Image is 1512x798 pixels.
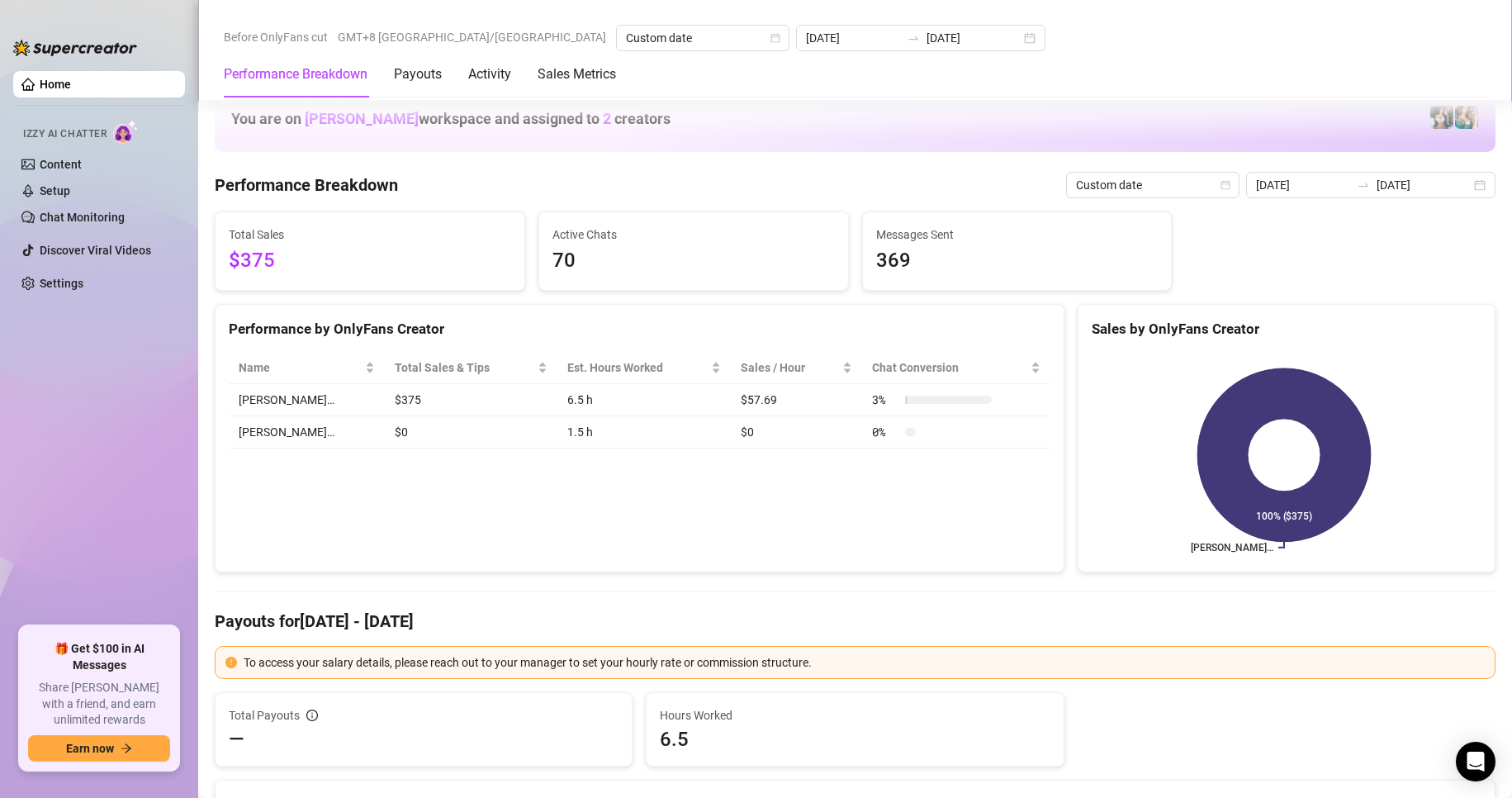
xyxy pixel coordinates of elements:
span: Name [239,359,362,377]
img: AI Chatter [113,120,139,144]
div: Activity [468,64,511,84]
span: to [907,31,920,45]
span: 369 [876,245,1159,277]
div: Performance by OnlyFans Creator [229,318,1050,340]
td: $0 [731,416,862,449]
span: info-circle [306,710,318,721]
th: Sales / Hour [731,352,862,384]
input: Start date [1256,176,1350,194]
th: Chat Conversion [862,352,1050,384]
span: Hours Worked [660,706,1050,724]
span: Total Payouts [229,706,300,724]
a: Settings [40,277,83,290]
span: swap-right [1357,178,1370,192]
input: Start date [806,29,900,47]
input: End date [1377,176,1471,194]
text: [PERSON_NAME]… [1191,542,1273,553]
div: Sales Metrics [538,64,616,84]
a: Content [40,158,82,171]
button: Earn nowarrow-right [28,735,170,762]
div: Est. Hours Worked [567,359,708,377]
a: Chat Monitoring [40,211,125,224]
h1: You are on workspace and assigned to creators [231,110,671,128]
span: Total Sales & Tips [395,359,534,377]
img: Katy [1430,106,1453,129]
h4: Payouts for [DATE] - [DATE] [215,610,1495,633]
span: Active Chats [552,226,835,244]
td: $0 [385,416,557,449]
td: 6.5 h [557,384,731,416]
h4: Performance Breakdown [215,173,398,197]
span: [PERSON_NAME] [305,110,419,127]
span: 3 % [872,391,898,409]
span: Custom date [1076,173,1230,197]
td: $375 [385,384,557,416]
span: Earn now [66,742,114,755]
span: Custom date [626,26,780,50]
span: Share [PERSON_NAME] with a friend, and earn unlimited rewards [28,680,170,729]
span: Sales / Hour [741,359,839,377]
span: calendar [1221,180,1230,190]
span: 6.5 [660,726,1050,753]
span: exclamation-circle [225,657,237,668]
span: to [1357,178,1370,192]
td: [PERSON_NAME]… [229,384,385,416]
span: — [229,726,244,753]
span: $375 [229,245,511,277]
div: Payouts [394,64,442,84]
td: [PERSON_NAME]… [229,416,385,449]
span: 2 [603,110,611,127]
span: Izzy AI Chatter [23,126,107,142]
span: Before OnlyFans cut [224,25,328,50]
div: Sales by OnlyFans Creator [1092,318,1481,340]
th: Total Sales & Tips [385,352,557,384]
span: Chat Conversion [872,359,1027,377]
span: 🎁 Get $100 in AI Messages [28,641,170,673]
span: swap-right [907,31,920,45]
td: 1.5 h [557,416,731,449]
div: To access your salary details, please reach out to your manager to set your hourly rate or commis... [244,653,1485,672]
img: logo-BBDzfeDw.svg [13,40,137,56]
a: Discover Viral Videos [40,244,151,257]
div: Open Intercom Messenger [1456,742,1495,781]
img: Zaddy [1455,106,1478,129]
input: End date [927,29,1021,47]
td: $57.69 [731,384,862,416]
a: Home [40,78,71,91]
span: 0 % [872,423,898,441]
span: Total Sales [229,226,511,244]
span: calendar [770,33,780,43]
span: Messages Sent [876,226,1159,244]
span: GMT+8 [GEOGRAPHIC_DATA]/[GEOGRAPHIC_DATA] [338,25,606,50]
span: 70 [552,245,835,277]
div: Performance Breakdown [224,64,367,84]
a: Setup [40,184,70,197]
span: arrow-right [121,743,132,754]
th: Name [229,352,385,384]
